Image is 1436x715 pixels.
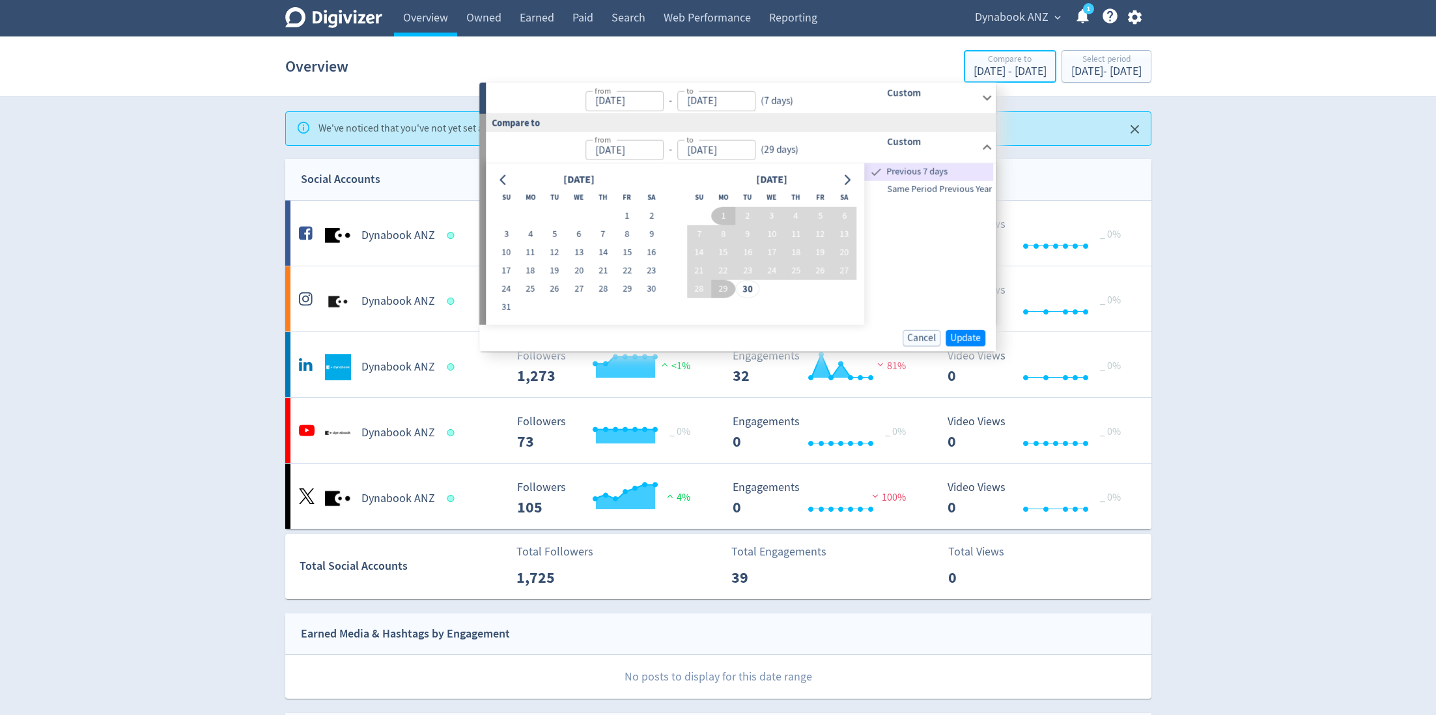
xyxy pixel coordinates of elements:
span: <1% [658,359,690,372]
img: negative-performance.svg [869,491,882,501]
svg: Video Views 0 [941,218,1136,253]
button: 13 [567,244,591,262]
th: Monday [518,189,542,207]
button: 3 [494,225,518,244]
svg: Video Views 0 [941,284,1136,318]
div: [DATE] [752,171,791,189]
button: 27 [832,262,856,280]
div: [DATE] [559,171,598,189]
th: Sunday [687,189,711,207]
button: 5 [542,225,567,244]
span: Data last synced: 30 Sep 2025, 12:01pm (AEST) [447,298,458,305]
div: [DATE] - [DATE] [974,66,1047,77]
span: Data last synced: 30 Sep 2025, 9:02am (AEST) [447,429,458,436]
button: 2 [735,207,759,225]
div: Select period [1071,55,1142,66]
svg: Video Views 0 [941,350,1136,384]
button: 19 [808,244,832,262]
h6: Custom [887,134,976,150]
svg: Engagements 32 [726,350,922,384]
button: 14 [591,244,615,262]
button: 8 [615,225,640,244]
button: 1 [711,207,735,225]
th: Tuesday [542,189,567,207]
img: Dynabook ANZ undefined [325,486,351,512]
span: 100% [869,491,906,504]
button: 30 [735,280,759,298]
span: _ 0% [1100,359,1121,372]
span: _ 0% [669,425,690,438]
a: Dynabook ANZ undefinedDynabook ANZ Followers --- Followers 227 <1% Engagements 5 Engagements 5 89... [285,266,1151,331]
label: to [686,134,694,145]
button: Compare to[DATE] - [DATE] [964,50,1056,83]
button: 26 [542,280,567,298]
button: 22 [711,262,735,280]
span: Data last synced: 30 Sep 2025, 3:02am (AEST) [447,363,458,371]
button: 10 [494,244,518,262]
button: Select period[DATE]- [DATE] [1062,50,1151,83]
div: Compare to [974,55,1047,66]
a: 1 [1083,3,1094,14]
button: 29 [615,280,640,298]
div: from-to(29 days)Custom [486,132,996,163]
button: 6 [567,225,591,244]
span: _ 0% [1100,425,1121,438]
img: Dynabook ANZ undefined [325,354,351,380]
th: Wednesday [759,189,783,207]
button: 28 [687,280,711,298]
svg: Followers --- [511,415,706,450]
button: 15 [615,244,640,262]
button: 4 [518,225,542,244]
svg: Followers --- [511,481,706,516]
a: Dynabook ANZ undefinedDynabook ANZ Followers --- _ 0% Followers 47 Engagements 2 Engagements 2 87... [285,201,1151,266]
button: 23 [640,262,664,280]
button: 20 [567,262,591,280]
div: ( 7 days ) [755,93,798,108]
button: 10 [759,225,783,244]
button: Go to next month [838,171,856,189]
div: We've noticed that you've not yet set a password. Please do so to avoid getting locked out of you... [318,116,859,141]
button: 11 [518,244,542,262]
button: 20 [832,244,856,262]
img: positive-performance.svg [664,491,677,501]
button: 3 [759,207,783,225]
div: Compare to [479,114,996,132]
button: 22 [615,262,640,280]
span: expand_more [1052,12,1063,23]
p: Total Followers [516,543,593,561]
button: 1 [615,207,640,225]
button: 27 [567,280,591,298]
button: Cancel [903,329,940,346]
a: Dynabook ANZ undefinedDynabook ANZ Followers --- Followers 105 4% Engagements 0 Engagements 0 100... [285,464,1151,529]
button: 16 [735,244,759,262]
button: 13 [832,225,856,244]
button: 24 [759,262,783,280]
th: Friday [808,189,832,207]
button: 5 [808,207,832,225]
div: from-to(29 days)Custom [486,163,996,324]
span: Update [950,333,981,343]
h6: Custom [887,85,976,100]
th: Thursday [591,189,615,207]
span: 81% [874,359,906,372]
label: to [686,85,694,96]
button: 18 [518,262,542,280]
button: 7 [591,225,615,244]
img: positive-performance.svg [658,359,671,369]
span: Previous 7 days [884,165,994,179]
th: Sunday [494,189,518,207]
button: 30 [640,280,664,298]
p: Total Engagements [731,543,826,561]
th: Tuesday [735,189,759,207]
button: 9 [640,225,664,244]
p: No posts to display for this date range [286,655,1151,699]
button: 16 [640,244,664,262]
button: 12 [542,244,567,262]
button: 28 [591,280,615,298]
text: 1 [1086,5,1090,14]
span: Cancel [907,333,936,343]
h5: Dynabook ANZ [361,359,435,375]
div: - [664,93,677,108]
span: Data last synced: 30 Sep 2025, 12:01pm (AEST) [447,232,458,239]
th: Friday [615,189,640,207]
